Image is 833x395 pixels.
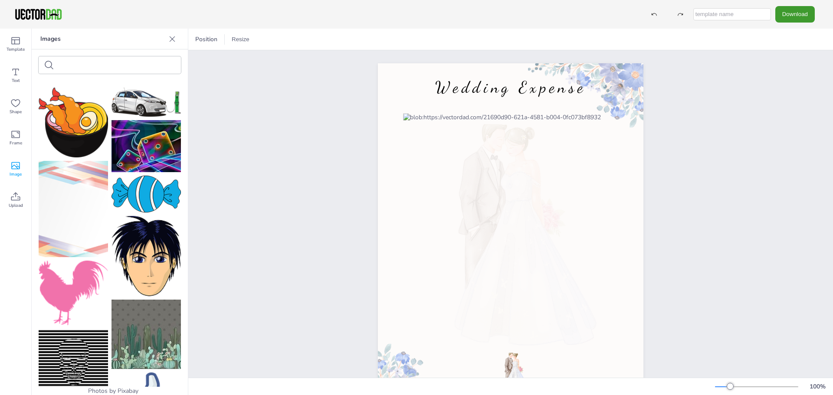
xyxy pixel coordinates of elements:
[435,78,586,97] span: Wedding Expense
[112,300,181,369] img: cactus-5368688_150.jpg
[39,261,108,325] img: cock-1893885_150.png
[10,171,22,178] span: Image
[10,140,22,147] span: Frame
[14,8,63,21] img: VectorDad-1.png
[193,35,219,43] span: Position
[112,88,181,117] img: car-3321668_150.png
[775,6,815,22] button: Download
[10,108,22,115] span: Shape
[693,8,771,20] input: template name
[112,176,181,212] img: candy-6887678_150.png
[112,120,181,172] img: given-67935_150.jpg
[807,382,828,391] div: 100 %
[7,46,25,53] span: Template
[12,77,20,84] span: Text
[39,161,108,257] img: background-1829559_150.png
[228,33,253,46] button: Resize
[39,88,108,157] img: noodle-3899206_150.png
[112,216,181,296] img: boy-38262_150.png
[118,387,138,395] a: Pixabay
[40,29,165,49] p: Images
[9,202,23,209] span: Upload
[32,387,188,395] div: Photos by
